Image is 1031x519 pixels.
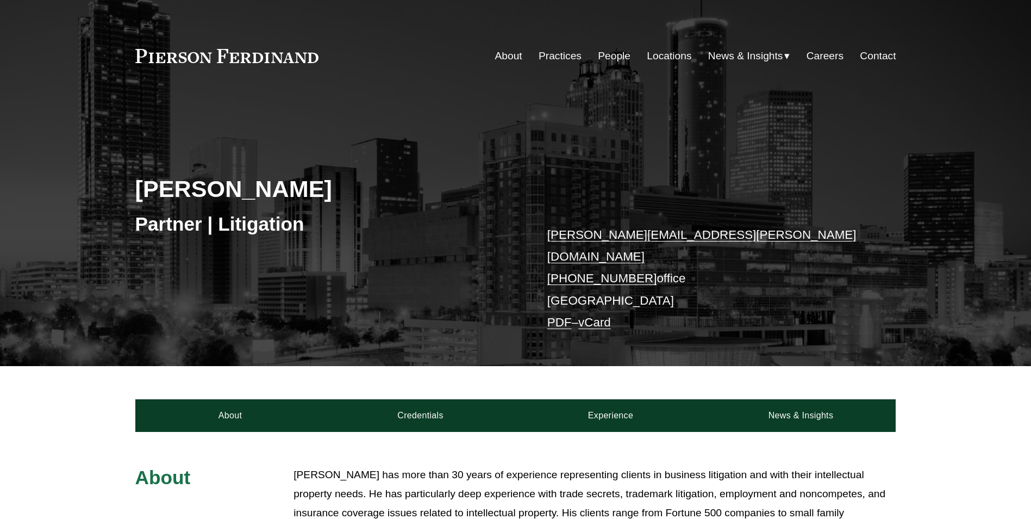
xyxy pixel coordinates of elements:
a: PDF [547,316,572,329]
span: News & Insights [708,47,783,66]
a: [PHONE_NUMBER] [547,271,657,285]
a: News & Insights [705,399,896,432]
a: [PERSON_NAME][EMAIL_ADDRESS][PERSON_NAME][DOMAIN_NAME] [547,228,857,263]
a: Practices [539,46,582,66]
a: folder dropdown [708,46,790,66]
h3: Partner | Litigation [135,212,516,236]
a: About [135,399,326,432]
h2: [PERSON_NAME] [135,175,516,203]
a: Experience [516,399,706,432]
p: office [GEOGRAPHIC_DATA] – [547,224,864,334]
a: Credentials [326,399,516,432]
a: About [495,46,522,66]
a: People [598,46,630,66]
a: Locations [647,46,691,66]
a: vCard [578,316,611,329]
a: Careers [807,46,843,66]
a: Contact [860,46,896,66]
span: About [135,467,191,488]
